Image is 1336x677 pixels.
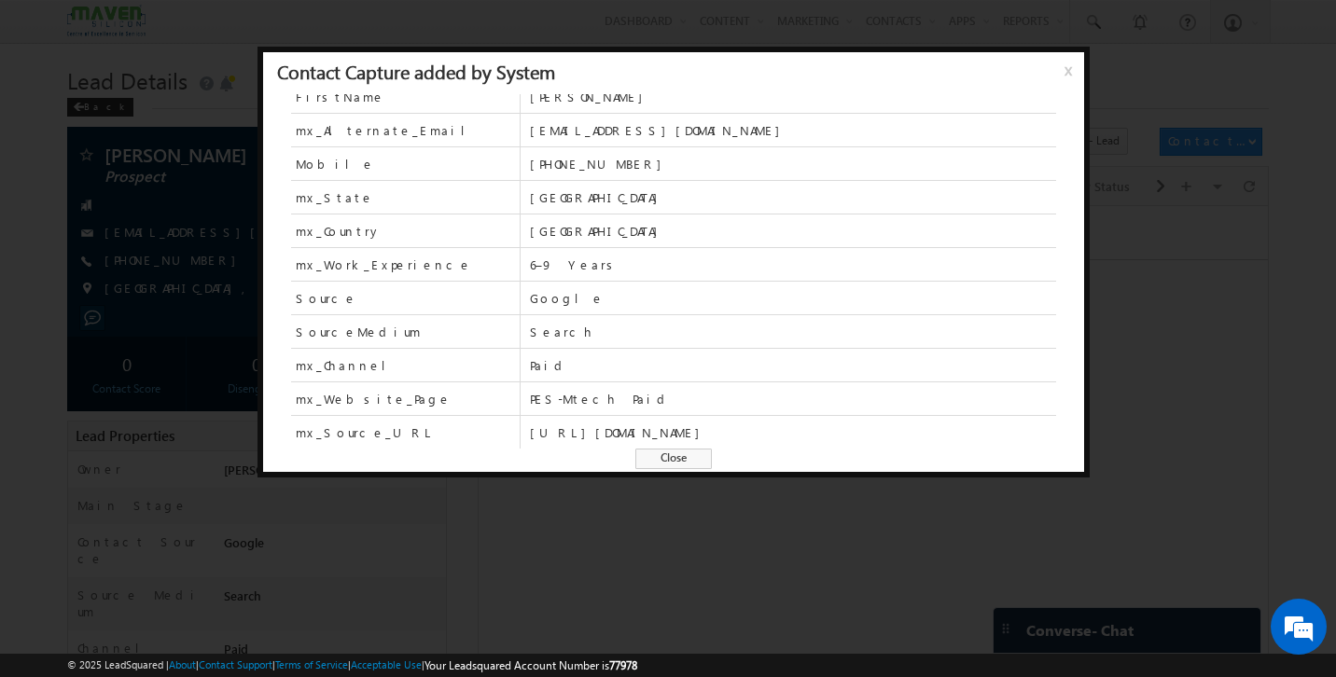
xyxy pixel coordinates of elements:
[321,21,358,37] div: All Time
[296,189,374,206] span: mx_State
[58,107,100,124] span: [DATE]
[296,122,480,139] span: mx_Alternate_Email
[530,290,1056,307] span: Google
[530,189,1056,206] span: [GEOGRAPHIC_DATA]
[93,15,233,43] div: Sales Activity,Program,Email Bounced,Email Link Clicked,Email Marked Spam & 72 more..
[296,290,357,307] span: Source
[296,256,472,273] span: mx_Work_Experience
[296,156,375,173] span: Mobile
[291,147,520,180] span: Mobile
[530,357,1056,374] span: Paid
[530,324,1056,340] span: Search
[199,658,272,670] a: Contact Support
[296,391,452,408] span: mx_Website_Page
[530,424,1056,441] span: [URL][DOMAIN_NAME]
[296,357,400,374] span: mx_Channel
[19,73,79,90] div: Today
[120,107,549,157] span: Contact Owner changed from to by through .
[58,196,114,213] span: 03:11 PM
[291,282,520,314] span: Source
[530,156,1056,173] span: [PHONE_NUMBER]
[291,416,520,449] span: mx_Source_URL
[277,62,555,79] div: Contact Capture added by System
[291,80,520,113] span: FirstName
[296,223,382,240] span: mx_Country
[351,658,422,670] a: Acceptable Use
[291,315,520,348] span: SourceMedium
[281,14,306,42] span: Time
[296,424,435,441] span: mx_Source_URL
[58,129,114,145] span: 03:14 PM
[635,449,712,469] span: Close
[291,214,520,247] span: mx_Country
[530,391,1056,408] span: PES-Mtech Paid
[120,174,270,190] span: Contact Capture:
[296,89,385,105] span: FirstName
[1065,61,1079,94] span: x
[530,122,1056,139] span: [EMAIL_ADDRESS][DOMAIN_NAME]
[98,21,151,37] div: 77 Selected
[291,349,520,381] span: mx_Channel
[609,658,637,672] span: 77978
[67,656,637,674] span: © 2025 LeadSquared | | | | |
[251,141,292,157] span: System
[285,174,370,190] span: details
[424,658,637,672] span: Your Leadsquared Account Number is
[291,114,520,146] span: mx_Alternate_Email
[120,174,699,191] div: .
[58,174,100,191] span: [DATE]
[120,124,439,157] span: [PERSON_NAME]([EMAIL_ADDRESS][DOMAIN_NAME])
[120,107,549,140] span: System([EMAIL_ADDRESS][DOMAIN_NAME])
[275,658,348,670] a: Terms of Service
[291,248,520,281] span: mx_Work_Experience
[291,382,520,415] span: mx_Website_Page
[355,141,447,157] span: Automation
[530,89,1056,105] span: [PERSON_NAME]
[19,14,83,42] span: Activity Type
[169,658,196,670] a: About
[530,223,1056,240] span: [GEOGRAPHIC_DATA]
[296,324,421,340] span: SourceMedium
[530,256,1056,273] span: 6–9 Years
[291,181,520,214] span: mx_State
